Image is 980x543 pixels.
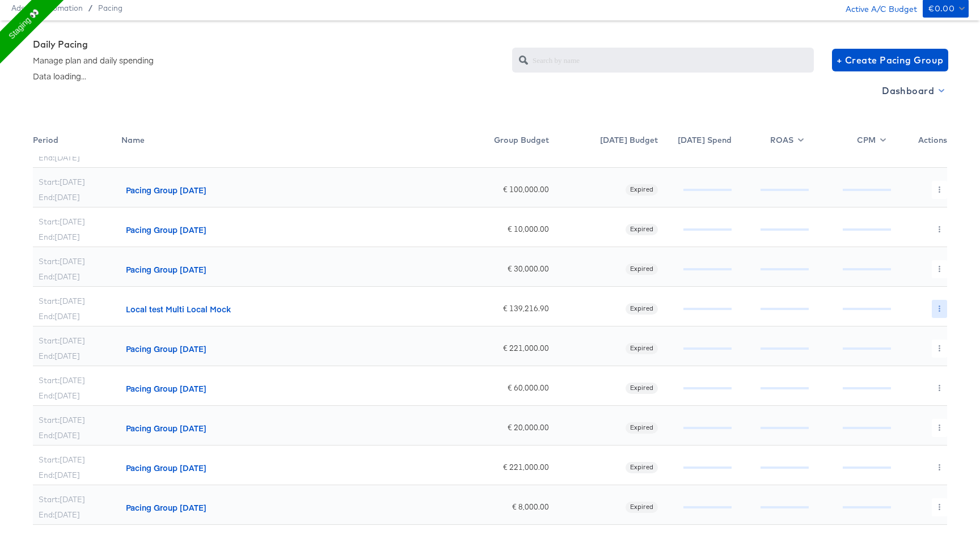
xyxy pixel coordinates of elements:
[98,3,122,12] a: Pacing
[126,422,206,434] div: Pacing Group [DATE]
[626,304,658,313] span: Expired
[11,3,24,12] span: Ads
[39,375,85,386] div: Start: [DATE]
[121,128,451,156] div: Toggle SortBy
[457,462,549,473] div: € 221,000.00
[126,343,206,354] div: Pacing Group [DATE]
[658,128,732,156] div: [DATE] Spend
[39,177,85,188] div: Start: [DATE]
[39,232,80,243] div: End: [DATE]
[39,152,80,163] div: End: [DATE]
[882,83,943,99] span: Dashboard
[39,510,80,520] div: End: [DATE]
[126,303,231,315] div: Local test Multi Local Mock
[457,383,549,393] div: € 60,000.00
[457,422,549,433] div: € 20,000.00
[39,391,80,401] div: End: [DATE]
[39,351,80,362] div: End: [DATE]
[928,2,954,16] div: €0.00
[126,264,206,275] div: Pacing Group [DATE]
[451,128,549,156] div: Group Budget
[39,311,80,322] div: End: [DATE]
[24,3,40,12] span: /
[626,344,658,353] span: Expired
[626,384,658,393] span: Expired
[33,39,154,82] div: Daily Pacing
[39,415,85,426] div: Start: [DATE]
[39,336,85,346] div: Start: [DATE]
[832,49,948,71] button: + Create Pacing Group
[126,383,206,394] div: Pacing Group [DATE]
[121,128,451,156] div: Name
[877,82,947,100] button: Dashboard
[626,185,658,194] span: Expired
[39,430,80,441] div: End: [DATE]
[457,303,549,314] div: € 139,216.90
[33,54,154,66] div: Manage plan and daily spending
[39,494,85,505] div: Start: [DATE]
[126,502,206,513] div: Pacing Group [DATE]
[626,265,658,274] span: Expired
[39,256,85,267] div: Start: [DATE]
[126,184,206,196] div: Pacing Group [DATE]
[626,463,658,472] span: Expired
[39,296,85,307] div: Start: [DATE]
[33,128,121,156] div: Period
[457,502,549,512] div: € 8,000.00
[457,343,549,354] div: € 221,000.00
[457,264,549,274] div: € 30,000.00
[33,70,154,82] div: Data loading...
[457,184,549,195] div: € 100,000.00
[891,128,947,156] div: Actions
[457,224,549,235] div: € 10,000.00
[626,225,658,234] span: Expired
[451,128,549,156] div: Toggle SortBy
[732,128,808,156] div: ROAS
[40,3,83,12] span: Automation
[83,3,98,12] span: /
[533,43,814,67] input: Search by name
[39,217,85,227] div: Start: [DATE]
[39,455,85,465] div: Start: [DATE]
[39,470,80,481] div: End: [DATE]
[39,192,80,203] div: End: [DATE]
[33,128,121,156] div: Toggle SortBy
[809,128,892,156] div: CPM
[626,423,658,432] span: Expired
[626,503,658,512] span: Expired
[549,128,658,156] div: [DATE] Budget
[39,271,80,282] div: End: [DATE]
[126,462,206,473] div: Pacing Group [DATE]
[837,52,944,68] span: + Create Pacing Group
[126,224,206,235] div: Pacing Group [DATE]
